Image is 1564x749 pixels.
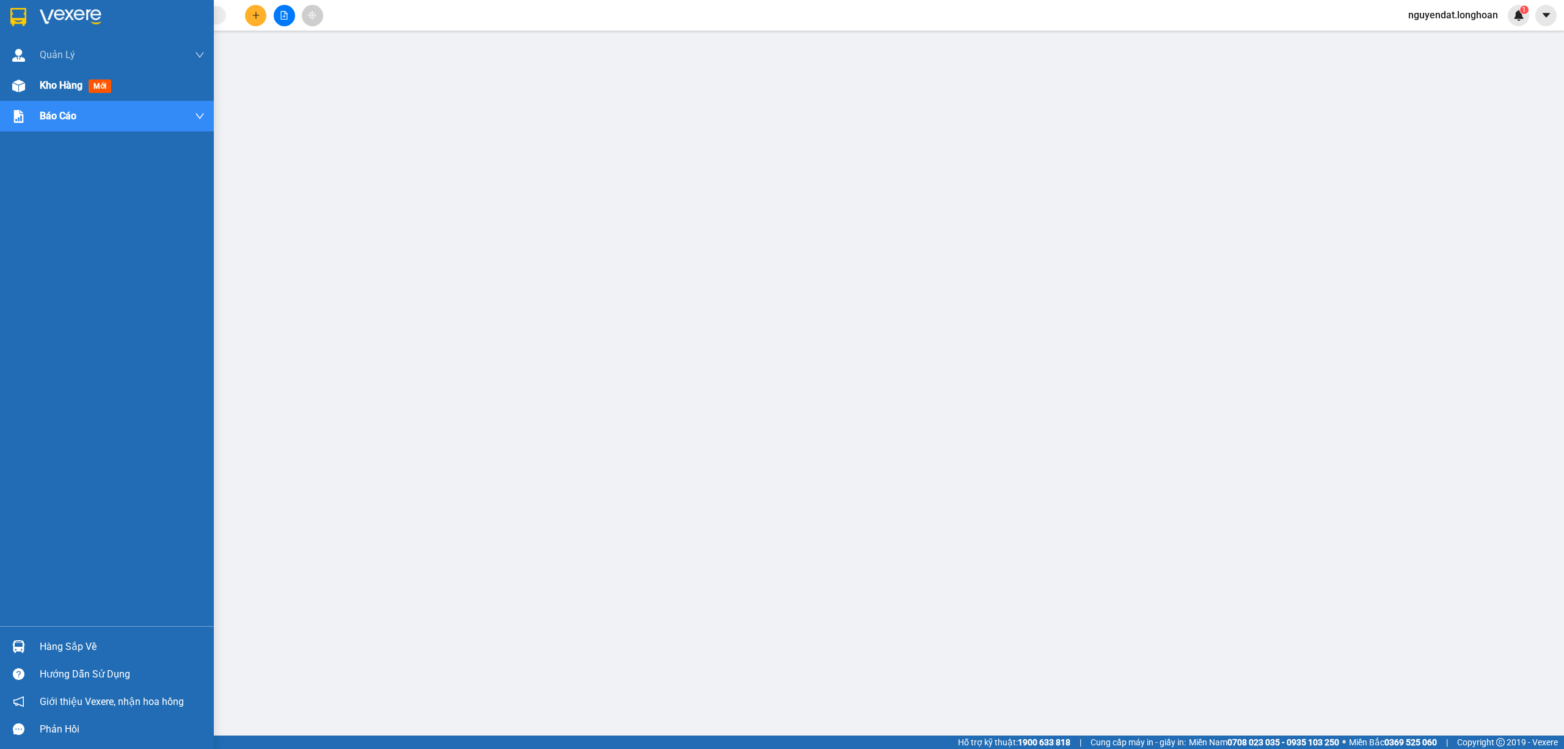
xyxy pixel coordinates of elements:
span: file-add [280,11,288,20]
span: aim [308,11,316,20]
span: caret-down [1541,10,1552,21]
span: Hỗ trợ kỹ thuật: [958,736,1070,749]
span: plus [252,11,260,20]
span: down [195,111,205,121]
span: 1 [1522,6,1526,14]
span: Cung cấp máy in - giấy in: [1091,736,1186,749]
span: ⚪️ [1342,740,1346,745]
span: notification [13,696,24,707]
span: Báo cáo [40,108,76,124]
img: warehouse-icon [12,79,25,92]
button: plus [245,5,266,26]
sup: 1 [1520,6,1529,14]
button: file-add [274,5,295,26]
span: down [195,50,205,60]
div: Phản hồi [40,720,205,739]
img: icon-new-feature [1513,10,1524,21]
span: Miền Nam [1189,736,1339,749]
span: | [1446,736,1448,749]
strong: 0708 023 035 - 0935 103 250 [1227,737,1339,747]
span: question-circle [13,668,24,680]
span: Quản Lý [40,47,75,62]
span: nguyendat.longhoan [1398,7,1508,23]
button: aim [302,5,323,26]
span: Kho hàng [40,79,82,91]
span: Giới thiệu Vexere, nhận hoa hồng [40,694,184,709]
span: | [1080,736,1081,749]
button: caret-down [1535,5,1557,26]
span: mới [89,79,111,93]
span: copyright [1496,738,1505,747]
div: Hướng dẫn sử dụng [40,665,205,684]
span: Miền Bắc [1349,736,1437,749]
strong: 0369 525 060 [1384,737,1437,747]
img: logo-vxr [10,8,26,26]
img: warehouse-icon [12,640,25,653]
img: solution-icon [12,110,25,123]
strong: 1900 633 818 [1018,737,1070,747]
span: message [13,723,24,735]
img: warehouse-icon [12,49,25,62]
div: Hàng sắp về [40,638,205,656]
